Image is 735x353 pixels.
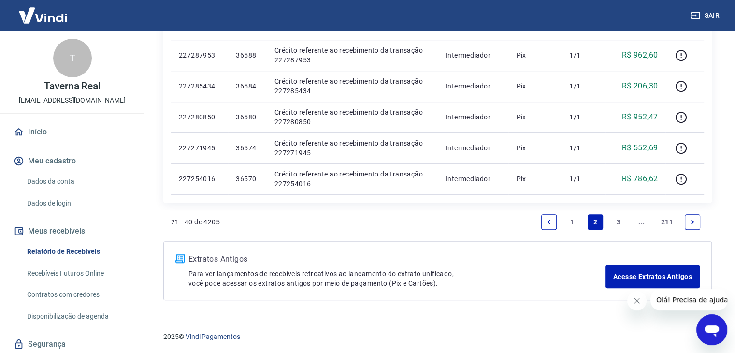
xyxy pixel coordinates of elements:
[696,314,727,345] iframe: Botão para abrir a janela de mensagens
[23,172,133,191] a: Dados da conta
[179,50,220,60] p: 227287953
[179,81,220,91] p: 227285434
[23,242,133,262] a: Relatório de Recebíveis
[446,81,501,91] p: Intermediador
[12,221,133,242] button: Meus recebíveis
[23,285,133,305] a: Contratos com credores
[12,0,74,30] img: Vindi
[53,39,92,77] div: T
[446,112,501,122] p: Intermediador
[689,7,723,25] button: Sair
[634,214,649,230] a: Jump forward
[569,112,598,122] p: 1/1
[236,50,259,60] p: 36588
[179,112,220,122] p: 227280850
[588,214,603,230] a: Page 2 is your current page
[274,138,430,158] p: Crédito referente ao recebimento da transação 227271945
[685,214,700,230] a: Next page
[537,210,704,234] ul: Pagination
[516,81,554,91] p: Pix
[179,143,220,153] p: 227271945
[657,214,677,230] a: Page 211
[44,81,101,91] p: Taverna Real
[516,174,554,184] p: Pix
[274,45,430,65] p: Crédito referente ao recebimento da transação 227287953
[175,254,185,263] img: ícone
[446,174,501,184] p: Intermediador
[12,121,133,143] a: Início
[12,150,133,172] button: Meu cadastro
[516,143,554,153] p: Pix
[23,264,133,283] a: Recebíveis Futuros Online
[569,50,598,60] p: 1/1
[622,111,658,123] p: R$ 952,47
[650,289,727,310] iframe: Mensagem da empresa
[6,7,81,15] span: Olá! Precisa de ajuda?
[622,80,658,92] p: R$ 206,30
[564,214,580,230] a: Page 1
[622,49,658,61] p: R$ 962,60
[163,332,712,342] p: 2025 ©
[236,81,259,91] p: 36584
[188,269,605,288] p: Para ver lançamentos de recebíveis retroativos ao lançamento do extrato unificado, você pode aces...
[446,50,501,60] p: Intermediador
[274,169,430,189] p: Crédito referente ao recebimento da transação 227254016
[627,291,647,310] iframe: Fechar mensagem
[188,253,605,265] p: Extratos Antigos
[171,217,220,227] p: 21 - 40 de 4205
[179,174,220,184] p: 227254016
[186,333,240,340] a: Vindi Pagamentos
[274,76,430,96] p: Crédito referente ao recebimento da transação 227285434
[569,174,598,184] p: 1/1
[446,143,501,153] p: Intermediador
[274,107,430,127] p: Crédito referente ao recebimento da transação 227280850
[23,193,133,213] a: Dados de login
[569,81,598,91] p: 1/1
[236,174,259,184] p: 36570
[236,143,259,153] p: 36574
[622,142,658,154] p: R$ 552,69
[236,112,259,122] p: 36580
[19,95,126,105] p: [EMAIL_ADDRESS][DOMAIN_NAME]
[569,143,598,153] p: 1/1
[23,307,133,326] a: Disponibilização de agenda
[516,112,554,122] p: Pix
[611,214,626,230] a: Page 3
[605,265,700,288] a: Acesse Extratos Antigos
[622,173,658,185] p: R$ 786,62
[541,214,557,230] a: Previous page
[516,50,554,60] p: Pix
